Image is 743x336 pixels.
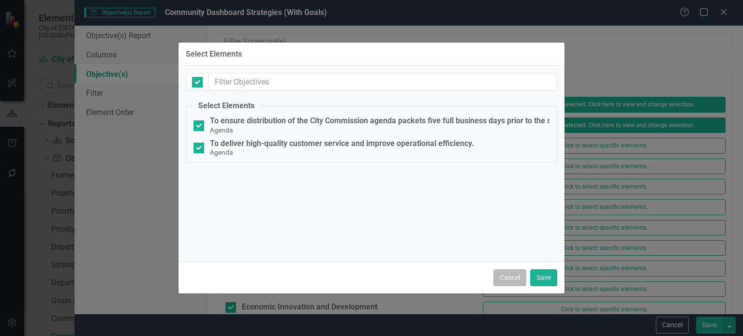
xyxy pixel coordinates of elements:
div: To deliver high-quality customer service and improve operational efficiency. [210,139,474,148]
button: Cancel [493,269,526,286]
input: Filter Objectives [208,73,557,91]
div: Select Elements [186,50,242,58]
small: Agenda [210,126,233,134]
button: Save [530,269,557,286]
legend: Select Elements [193,101,259,112]
small: Agenda [210,148,233,156]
